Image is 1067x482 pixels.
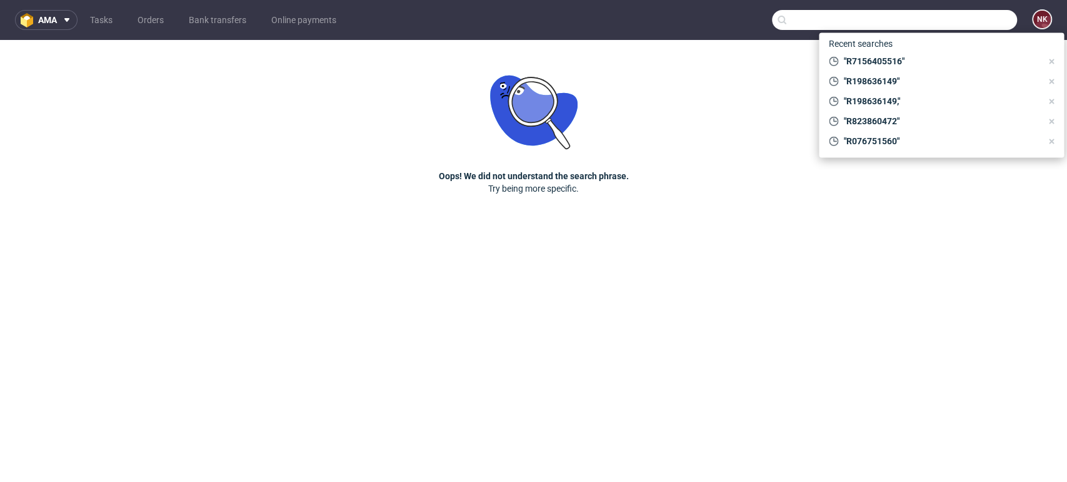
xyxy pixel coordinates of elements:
[824,34,898,54] span: Recent searches
[264,10,344,30] a: Online payments
[439,170,629,182] h3: Oops! We did not understand the search phrase.
[488,182,579,195] p: Try being more specific.
[838,75,1041,87] span: "R198636149"
[38,16,57,24] span: ama
[83,10,120,30] a: Tasks
[21,13,38,27] img: logo
[838,115,1041,127] span: "R823860472"
[838,135,1041,147] span: "R076751560"
[130,10,171,30] a: Orders
[838,55,1041,67] span: "R7156405516"
[15,10,78,30] button: ama
[181,10,254,30] a: Bank transfers
[838,95,1041,107] span: "R198636149,"
[1033,11,1051,28] figcaption: NK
